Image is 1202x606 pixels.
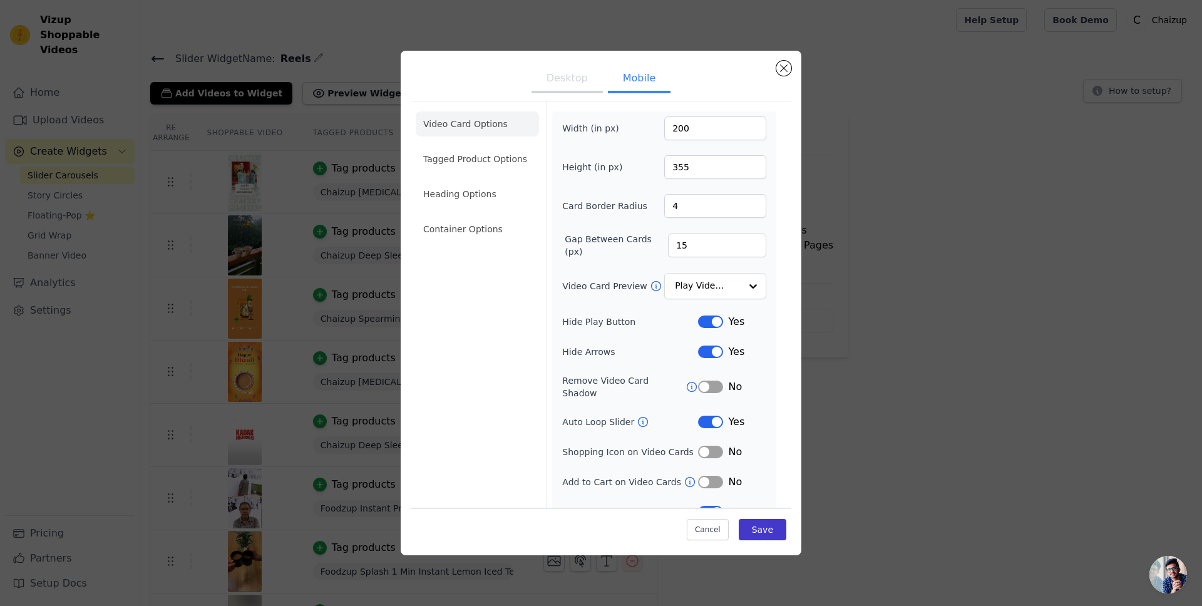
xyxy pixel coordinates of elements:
span: Yes [728,314,744,329]
span: Yes [728,414,744,429]
li: Container Options [416,217,539,242]
label: Remove Video Card Shadow [562,374,686,399]
span: No [728,379,742,394]
button: Mobile [608,66,670,93]
label: Shopping Icon on Video Cards [562,446,694,458]
label: Hide Arrows [562,346,698,358]
label: Card Border Radius [562,200,647,212]
label: Add to Cart on Video Cards [562,476,684,488]
button: Save [739,519,786,540]
label: Video Card Preview [562,280,649,292]
span: No [728,444,742,460]
span: No [728,475,742,490]
label: Enable 3 Video Cards View [562,506,698,518]
label: Auto Loop Slider [562,416,637,428]
li: Tagged Product Options [416,146,539,172]
span: Yes [728,344,744,359]
a: Open chat [1149,556,1187,593]
button: Cancel [687,519,729,540]
label: Width (in px) [562,122,630,135]
label: Height (in px) [562,161,630,173]
span: Yes [728,505,744,520]
li: Heading Options [416,182,539,207]
button: Close modal [776,61,791,76]
label: Hide Play Button [562,316,698,328]
label: Gap Between Cards (px) [565,233,668,258]
button: Desktop [532,66,603,93]
li: Video Card Options [416,111,539,136]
